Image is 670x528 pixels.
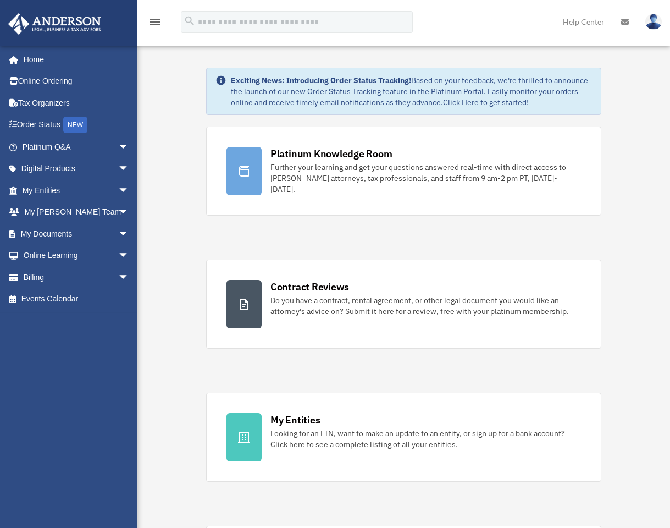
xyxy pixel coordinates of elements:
[118,223,140,245] span: arrow_drop_down
[8,48,140,70] a: Home
[118,266,140,289] span: arrow_drop_down
[270,280,349,294] div: Contract Reviews
[231,75,411,85] strong: Exciting News: Introducing Order Status Tracking!
[270,147,392,161] div: Platinum Knowledge Room
[231,75,592,108] div: Based on your feedback, we're thrilled to announce the launch of our new Order Status Tracking fe...
[8,266,146,288] a: Billingarrow_drop_down
[118,158,140,180] span: arrow_drop_down
[443,97,529,107] a: Click Here to get started!
[8,136,146,158] a: Platinum Q&Aarrow_drop_down
[206,393,601,482] a: My Entities Looking for an EIN, want to make an update to an entity, or sign up for a bank accoun...
[8,114,146,136] a: Order StatusNEW
[270,295,581,317] div: Do you have a contract, rental agreement, or other legal document you would like an attorney's ad...
[8,70,146,92] a: Online Ordering
[270,413,320,427] div: My Entities
[645,14,662,30] img: User Pic
[206,260,601,349] a: Contract Reviews Do you have a contract, rental agreement, or other legal document you would like...
[5,13,104,35] img: Anderson Advisors Platinum Portal
[8,245,146,267] a: Online Learningarrow_drop_down
[8,201,146,223] a: My [PERSON_NAME] Teamarrow_drop_down
[270,162,581,195] div: Further your learning and get your questions answered real-time with direct access to [PERSON_NAM...
[148,19,162,29] a: menu
[270,428,581,450] div: Looking for an EIN, want to make an update to an entity, or sign up for a bank account? Click her...
[8,92,146,114] a: Tax Organizers
[118,136,140,158] span: arrow_drop_down
[184,15,196,27] i: search
[8,158,146,180] a: Digital Productsarrow_drop_down
[118,245,140,267] span: arrow_drop_down
[148,15,162,29] i: menu
[8,223,146,245] a: My Documentsarrow_drop_down
[63,117,87,133] div: NEW
[118,201,140,224] span: arrow_drop_down
[8,179,146,201] a: My Entitiesarrow_drop_down
[206,127,601,216] a: Platinum Knowledge Room Further your learning and get your questions answered real-time with dire...
[118,179,140,202] span: arrow_drop_down
[8,288,146,310] a: Events Calendar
